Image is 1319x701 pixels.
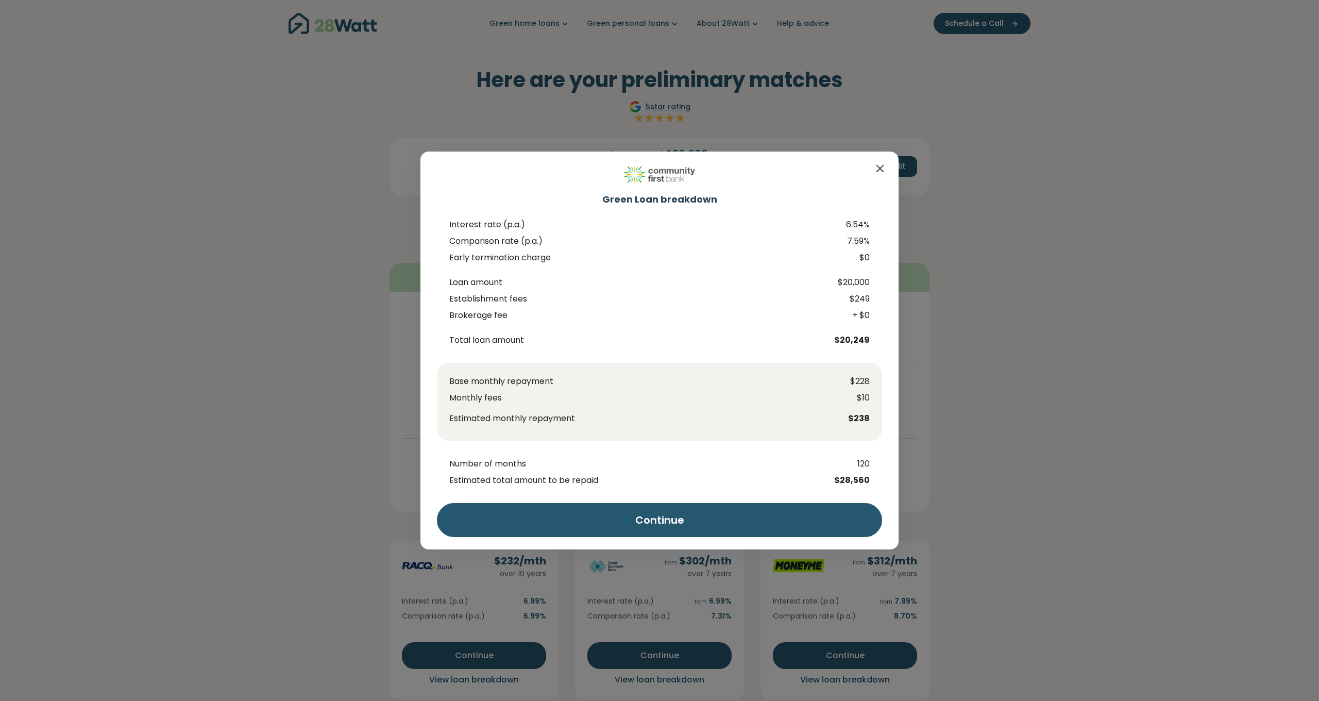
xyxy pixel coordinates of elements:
[449,219,831,231] span: Interest rate (p.a.)
[831,219,882,231] span: 6.54%
[449,458,831,470] span: Number of months
[437,193,882,206] h2: Green Loan breakdown
[831,276,882,289] span: $20,000
[449,375,818,388] span: Base monthly repayment
[437,503,882,537] button: Continue
[449,276,831,289] span: Loan amount
[449,412,818,425] span: Estimated monthly repayment
[831,334,882,346] span: $20,249
[818,375,870,388] span: $228
[449,474,831,487] span: Estimated total amount to be repaid
[449,293,831,305] span: Establishment fees
[449,392,818,404] span: Monthly fees
[449,252,831,264] span: Early termination charge
[831,252,882,264] span: $0
[818,412,870,425] span: $238
[449,309,831,322] span: Brokerage fee
[449,334,831,346] span: Total loan amount
[874,162,886,175] button: Close
[831,458,882,470] span: 120
[831,293,882,305] span: $249
[623,164,696,185] img: Lender Logo
[818,392,870,404] span: $10
[831,235,882,247] span: 7.59%
[831,474,882,487] span: $28,560
[449,235,831,247] span: Comparison rate (p.a.)
[831,309,882,322] span: + $0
